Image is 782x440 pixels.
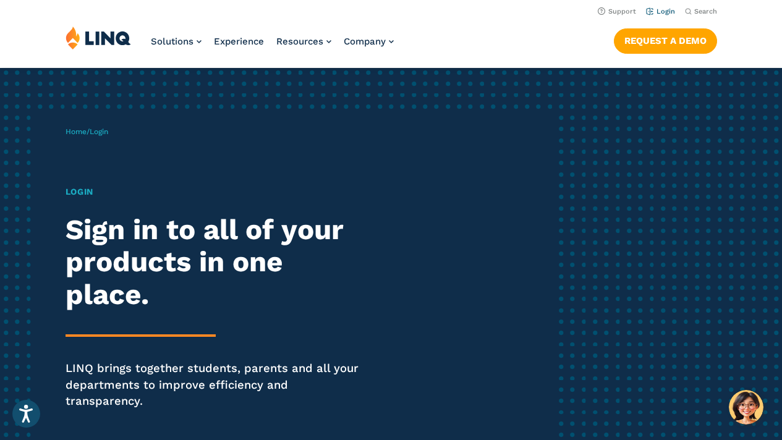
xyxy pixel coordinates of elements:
[151,36,202,47] a: Solutions
[344,36,386,47] span: Company
[614,28,717,53] a: Request a Demo
[614,26,717,53] nav: Button Navigation
[66,26,131,49] img: LINQ | K‑12 Software
[66,127,108,136] span: /
[598,7,636,15] a: Support
[151,26,394,67] nav: Primary Navigation
[66,360,367,409] p: LINQ brings together students, parents and all your departments to improve efficiency and transpa...
[276,36,331,47] a: Resources
[66,127,87,136] a: Home
[646,7,675,15] a: Login
[276,36,323,47] span: Resources
[685,7,717,16] button: Open Search Bar
[66,185,367,198] h1: Login
[214,36,264,47] a: Experience
[694,7,717,15] span: Search
[66,214,367,311] h2: Sign in to all of your products in one place.
[729,390,763,425] button: Hello, have a question? Let’s chat.
[344,36,394,47] a: Company
[151,36,193,47] span: Solutions
[90,127,108,136] span: Login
